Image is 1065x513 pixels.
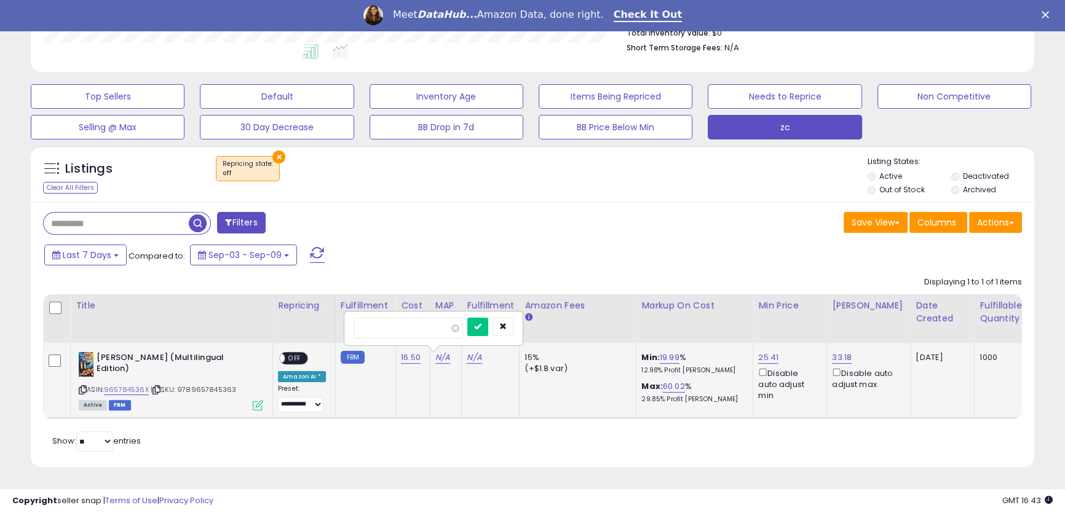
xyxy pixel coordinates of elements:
div: off [223,169,273,178]
div: Cost [401,299,425,312]
button: Sep-03 - Sep-09 [190,245,297,265]
button: BB Price Below Min [539,115,692,139]
a: Check It Out [614,9,683,22]
div: Fulfillable Quantity [980,299,1022,325]
span: Columns [917,216,956,229]
strong: Copyright [12,495,57,506]
div: Fulfillment [341,299,390,312]
div: % [641,352,743,375]
div: 1000 [980,352,1018,363]
b: Min: [641,351,660,363]
b: Total Inventory Value: [627,28,710,38]
button: Last 7 Days [44,245,127,265]
label: Archived [963,184,996,195]
div: Amazon Fees [525,299,631,312]
span: | SKU: 9789657845363 [151,385,236,394]
div: Date Created [916,299,969,325]
a: 25.41 [758,351,778,364]
button: Columns [909,212,967,233]
p: 12.98% Profit [PERSON_NAME] [641,366,743,375]
small: Amazon Fees. [525,312,532,323]
span: FBM [109,400,131,410]
div: % [641,381,743,404]
a: 33.18 [832,351,852,364]
button: Default [200,84,354,109]
button: Selling @ Max [31,115,184,139]
div: seller snap | | [12,495,213,507]
b: Short Term Storage Fees: [627,42,723,53]
button: Actions [969,212,1022,233]
h5: Listings [65,160,113,178]
i: DataHub... [418,9,477,20]
button: Inventory Age [370,84,523,109]
img: 51JR0bX7OpL._SL40_.jpg [79,352,93,377]
a: 16.50 [401,351,421,364]
p: Listing States: [868,156,1034,168]
span: Show: entries [52,435,141,447]
button: 30 Day Decrease [200,115,354,139]
label: Deactivated [963,171,1009,181]
b: [PERSON_NAME] (Multilingual Edition) [97,352,246,378]
button: Filters [217,212,265,233]
div: Markup on Cost [641,299,748,312]
div: Close [1042,11,1054,18]
div: Min Price [758,299,822,312]
div: [PERSON_NAME] [832,299,905,312]
div: Disable auto adjust min [758,366,817,401]
div: Displaying 1 to 1 of 1 items [924,276,1022,288]
p: 29.85% Profit [PERSON_NAME] [641,395,743,404]
div: Clear All Filters [43,182,98,194]
button: Save View [844,212,908,233]
a: Terms of Use [105,495,157,506]
div: Preset: [278,385,326,412]
button: Non Competitive [877,84,1031,109]
span: Sep-03 - Sep-09 [208,249,282,261]
span: Compared to: [129,250,185,262]
th: The percentage added to the cost of goods (COGS) that forms the calculator for Min & Max prices. [636,294,753,343]
span: N/A [724,42,739,53]
button: BB Drop in 7d [370,115,523,139]
div: (+$1.8 var) [525,363,627,374]
label: Out of Stock [879,184,924,195]
button: Items Being Repriced [539,84,692,109]
a: N/A [435,351,450,364]
div: ASIN: [79,352,263,409]
label: Active [879,171,902,181]
div: Repricing [278,299,330,312]
span: OFF [285,353,304,363]
div: Title [76,299,267,312]
a: 60.02 [663,380,685,393]
img: Profile image for Georgie [363,6,383,25]
button: × [272,151,285,163]
div: MAP [435,299,456,312]
small: FBM [341,351,365,364]
span: Last 7 Days [63,249,111,261]
div: 15% [525,352,627,363]
div: Meet Amazon Data, done right. [393,9,604,21]
b: Max: [641,380,663,392]
a: 19.99 [660,351,679,364]
li: $0 [627,25,1013,39]
a: Privacy Policy [159,495,213,506]
button: Top Sellers [31,84,184,109]
div: [DATE] [916,352,965,363]
a: N/A [467,351,481,364]
span: 2025-09-17 16:43 GMT [1002,495,1053,506]
div: Disable auto adjust max [832,366,901,390]
div: Amazon AI * [278,371,326,382]
div: Fulfillment Cost [467,299,514,325]
span: All listings currently available for purchase on Amazon [79,400,107,410]
span: Repricing state : [223,159,273,178]
button: zc [708,115,861,139]
a: 965784536X [104,385,149,395]
button: Needs to Reprice [708,84,861,109]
